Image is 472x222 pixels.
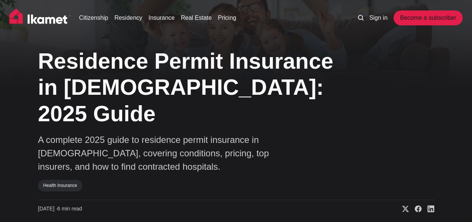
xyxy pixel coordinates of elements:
time: 6 min read [38,205,82,213]
img: Ikamet home [9,9,71,27]
h1: Residence Permit Insurance in [DEMOGRAPHIC_DATA]: 2025 Guide [38,48,337,127]
a: Residency [114,13,142,22]
a: Share on Facebook [409,205,422,213]
a: Insurance [148,13,175,22]
a: Health Insurance [38,180,83,191]
a: Share on X [396,205,409,213]
a: Citizenship [79,13,108,22]
p: A complete 2025 guide to residence permit insurance in [DEMOGRAPHIC_DATA], covering conditions, p... [38,133,300,173]
a: Pricing [218,13,236,22]
span: [DATE] ∙ [38,206,58,212]
a: Become a subscriber [394,10,462,25]
a: Sign in [369,13,388,22]
a: Share on Linkedin [422,205,434,213]
a: Real Estate [181,13,212,22]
